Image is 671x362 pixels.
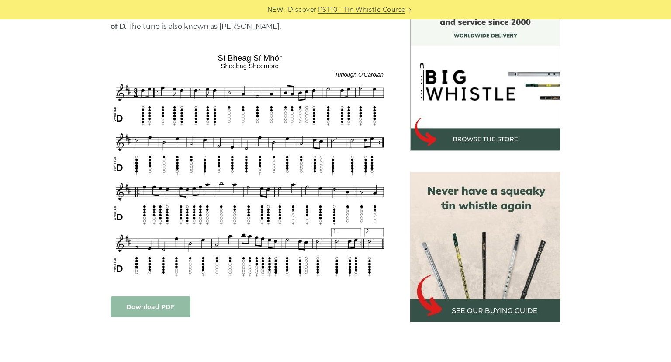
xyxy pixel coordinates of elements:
img: tin whistle buying guide [410,172,560,322]
img: BigWhistle Tin Whistle Store [410,0,560,151]
img: SÃ­ Bheag SÃ­ MhÃ³r Tin Whistle Tab & Sheet Music [111,50,389,279]
a: PST10 - Tin Whistle Course [318,5,405,15]
span: NEW: [267,5,285,15]
span: Discover [288,5,317,15]
a: Download PDF [111,296,190,317]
